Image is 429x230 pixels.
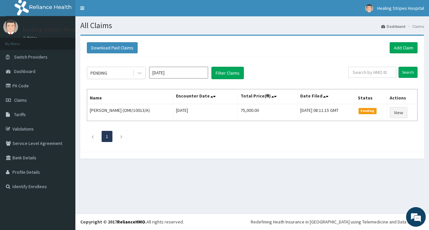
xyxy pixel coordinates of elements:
[87,42,138,53] button: Download Paid Claims
[390,42,418,53] a: Add Claim
[23,36,39,40] a: Online
[298,89,355,104] th: Date Filed
[238,89,298,104] th: Total Price(₦)
[14,112,26,117] span: Tariffs
[80,21,424,30] h1: All Claims
[387,89,417,104] th: Actions
[90,70,107,76] div: PENDING
[80,219,146,225] strong: Copyright © 2017 .
[359,108,377,114] span: Pending
[298,104,355,121] td: [DATE] 08:11:15 GMT
[211,67,244,79] button: Filter Claims
[87,104,173,121] td: [PERSON_NAME] (OMI/10013/A)
[87,89,173,104] th: Name
[251,219,424,225] div: Redefining Heath Insurance in [GEOGRAPHIC_DATA] using Telemedicine and Data Science!
[365,4,373,12] img: User Image
[355,89,387,104] th: Status
[238,104,298,121] td: 75,000.00
[173,89,238,104] th: Encounter Date
[14,68,35,74] span: Dashboard
[75,213,429,230] footer: All rights reserved.
[149,67,208,79] input: Select Month and Year
[3,20,18,34] img: User Image
[14,54,48,60] span: Switch Providers
[120,133,123,139] a: Next page
[399,67,418,78] input: Search
[377,5,424,11] span: Healing Stripes Hospital
[406,24,424,29] li: Claims
[348,67,396,78] input: Search by HMO ID
[91,133,94,139] a: Previous page
[173,104,238,121] td: [DATE]
[381,24,405,29] a: Dashboard
[106,133,108,139] a: Page 1 is your current page
[117,219,145,225] a: RelianceHMO
[23,27,85,32] p: Healing Stripes Hospital
[390,107,407,118] a: View
[14,97,27,103] span: Claims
